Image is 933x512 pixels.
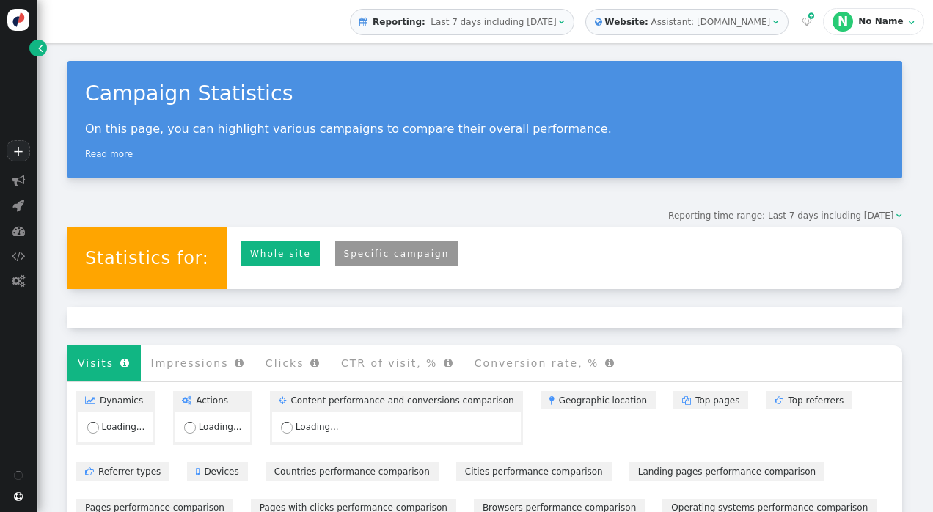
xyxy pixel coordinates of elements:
span:  [235,358,245,368]
span:  [775,396,788,405]
div: Campaign Statistics [85,78,885,110]
a: Top pages [673,391,748,409]
p: On this page, you can highlight various campaigns to compare their overall performance. [85,122,885,136]
span:  [808,11,814,21]
span: Reporting time range: [668,211,765,221]
a: + [7,140,29,161]
a: Referrer types [76,462,169,480]
span:  [605,358,615,368]
div: Statistics for: [67,227,227,289]
span:  [12,274,25,287]
div: Assistant: [DOMAIN_NAME] [651,15,770,29]
span:  [12,224,25,237]
li: Conversion rate, % [464,345,626,381]
span:  [559,18,565,26]
span: Last 7 days including [DATE] [768,211,893,221]
span: Loading... [101,422,144,432]
span:  [909,18,915,27]
span:  [595,15,602,29]
a:  [29,40,47,56]
b: Reporting: [370,17,428,27]
li: Visits [67,345,141,381]
span:  [14,492,23,501]
span:  [85,467,98,476]
b: Website: [602,15,651,29]
div: No Name [858,16,906,26]
a: Actions [173,391,252,409]
a: Landing pages performance comparison [629,462,824,480]
img: logo-icon.svg [7,9,29,31]
span:  [896,211,902,220]
li: Clicks [255,345,331,381]
span:  [12,199,24,211]
a: Content performance and conversions comparison [270,391,522,409]
span:  [196,467,204,476]
span:  [85,396,100,405]
div: N [833,12,852,32]
span:  [38,42,43,55]
span:  [182,396,196,405]
span:  [359,18,367,26]
span:  [279,396,290,405]
a: Dynamics [76,391,155,409]
span: Loading... [296,422,339,432]
a: Read more [85,149,133,159]
a: Whole site [241,241,320,266]
span: Loading... [199,422,242,432]
a: Top referrers [766,391,852,409]
span:  [444,358,454,368]
span:  [802,18,812,26]
span:  [310,358,321,368]
span: Last 7 days including [DATE] [431,17,556,27]
a:   [799,15,814,29]
a: Countries performance comparison [266,462,439,480]
a: Specific campaign [335,241,458,266]
span:  [120,358,131,368]
li: CTR of visit, % [331,345,464,381]
span:  [682,396,695,405]
li: Impressions [141,345,255,381]
a: Geographic location [541,391,656,409]
span:  [12,174,25,186]
span:  [773,18,779,26]
a: Cities performance comparison [456,462,612,480]
span:  [12,249,25,262]
a: Devices [187,462,247,480]
span:  [549,396,559,405]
